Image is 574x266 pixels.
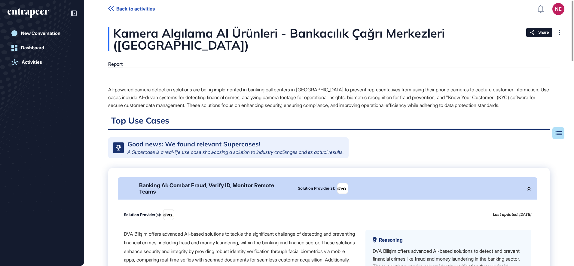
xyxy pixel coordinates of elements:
[163,209,174,220] img: image
[108,61,123,67] div: Report
[108,115,550,130] h2: Top Use Cases
[127,150,344,154] div: A Supercase is a real-life use case showcasing a solution to industry challenges and its actual r...
[552,3,564,15] button: NE
[116,6,155,12] span: Back to activities
[8,8,49,18] div: entrapeer-logo
[8,56,77,68] a: Activities
[108,27,550,51] div: Kamera Algılama AI Ürünleri - Bankacılık Çağrı Merkezleri ([GEOGRAPHIC_DATA])
[21,31,60,36] div: New Conversation
[127,141,260,147] div: Good news: We found relevant Supercases!
[108,86,550,109] div: AI-powered camera detection solutions are being implemented in banking call centers in [GEOGRAPHI...
[139,182,288,195] div: Banking AI: Combat Fraud, Verify ID, Monitor Remote Teams
[493,212,531,217] div: Last updated: [DATE]
[108,6,155,12] a: Back to activities
[298,186,335,190] div: Solution Provider(s):
[22,60,42,65] div: Activities
[538,30,549,35] span: Share
[379,237,403,242] span: Reasoning
[8,27,77,39] a: New Conversation
[337,183,348,194] img: image
[124,213,161,217] div: Solution Provider(s):
[21,45,44,50] div: Dashboard
[8,42,77,54] a: Dashboard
